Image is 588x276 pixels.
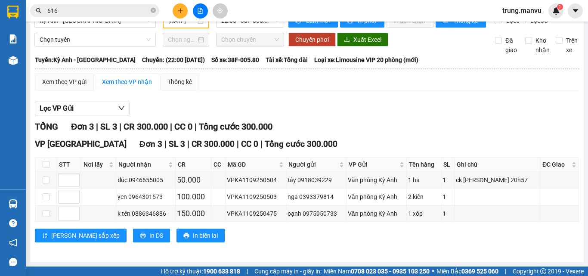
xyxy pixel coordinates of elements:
sup: 1 [557,4,563,10]
span: Mã GD [228,160,277,169]
td: VPKA1109250504 [226,172,286,189]
img: warehouse-icon [9,56,18,65]
span: copyright [540,268,546,274]
span: plus [177,8,183,14]
span: Đơn 3 [71,121,94,132]
span: search [36,8,42,14]
strong: 0369 525 060 [461,268,498,275]
span: Tổng cước 300.000 [265,139,337,149]
span: 1 [558,4,561,10]
span: Chuyến: (22:00 [DATE]) [142,55,205,65]
div: nga 0393379814 [288,192,345,202]
span: Loại xe: Limousine VIP 20 phòng (mới) [314,55,418,65]
span: sort-ascending [42,233,48,239]
span: Người gửi [288,160,337,169]
div: VPKA1109250504 [227,175,285,185]
th: Ghi chú [455,158,541,172]
span: | [505,267,506,276]
div: oạnh 0975950733 [288,209,345,218]
span: | [96,121,98,132]
div: ck [PERSON_NAME] 20h57 [456,175,539,185]
div: Xem theo VP gửi [42,77,87,87]
button: aim [213,3,228,19]
button: caret-down [568,3,583,19]
span: Chọn tuyến [40,33,151,46]
span: Đơn 3 [139,139,162,149]
td: Văn phòng Kỳ Anh [347,172,407,189]
button: Chuyển phơi [288,33,336,47]
td: VPKA1109250475 [226,205,286,222]
button: plus [173,3,188,19]
span: Nơi lấy [84,160,107,169]
span: trung.manvu [495,5,548,16]
img: solution-icon [9,34,18,43]
div: tây 0918039229 [288,175,345,185]
b: Tuyến: Kỳ Anh - [GEOGRAPHIC_DATA] [35,56,136,63]
span: download [344,37,350,43]
span: Người nhận [118,160,167,169]
div: 1 [443,192,453,202]
span: SL 3 [169,139,185,149]
span: In biên lai [193,231,218,240]
span: TỔNG [35,121,58,132]
button: downloadXuất Excel [337,33,388,47]
th: Tên hàng [407,158,441,172]
div: k tên 0886346886 [118,209,174,218]
div: Văn phòng Kỳ Anh [348,209,405,218]
div: 100.000 [177,191,210,203]
button: printerIn DS [133,229,170,242]
span: Đã giao [502,36,520,55]
span: | [247,267,248,276]
span: aim [217,8,223,14]
span: notification [9,239,17,247]
span: Hỗ trợ kỹ thuật: [161,267,240,276]
span: ⚪️ [432,270,434,273]
span: Trên xe [563,36,581,55]
span: CC 0 [174,121,192,132]
span: file-add [197,8,203,14]
span: | [260,139,263,149]
span: close-circle [151,8,156,13]
span: down [118,105,125,112]
span: Tổng cước 300.000 [199,121,272,132]
span: close-circle [151,7,156,15]
td: Văn phòng Kỳ Anh [347,189,407,205]
td: Văn phòng Kỳ Anh [347,205,407,222]
td: VPKA1109250503 [226,189,286,205]
button: printerIn biên lai [176,229,225,242]
span: ĐC Giao [542,160,570,169]
div: 1 [443,175,453,185]
div: 50.000 [177,174,210,186]
div: đúc 0946655005 [118,175,174,185]
span: Miền Bắc [436,267,498,276]
input: Chọn ngày [168,35,196,44]
button: sort-ascending[PERSON_NAME] sắp xếp [35,229,127,242]
span: | [170,121,172,132]
th: CC [211,158,226,172]
th: CR [176,158,211,172]
div: Xem theo VP nhận [102,77,152,87]
div: Thống kê [167,77,192,87]
span: question-circle [9,219,17,227]
span: | [237,139,239,149]
span: | [195,121,197,132]
img: icon-new-feature [552,7,560,15]
span: CC 0 [241,139,258,149]
strong: 1900 633 818 [203,268,240,275]
div: yen 0964301573 [118,192,174,202]
span: SL 3 [100,121,117,132]
span: In DS [149,231,163,240]
img: logo-vxr [7,6,19,19]
span: Số xe: 38F-005.80 [211,55,259,65]
img: warehouse-icon [9,199,18,208]
span: Kho nhận [532,36,553,55]
div: Văn phòng Kỳ Anh [348,175,405,185]
div: 150.000 [177,208,210,220]
th: SL [441,158,455,172]
button: Lọc VP Gửi [35,102,130,115]
div: VPKA1109250503 [227,192,285,202]
th: STT [57,158,81,172]
span: caret-down [572,7,579,15]
span: message [9,258,17,266]
div: 1 [443,209,453,218]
